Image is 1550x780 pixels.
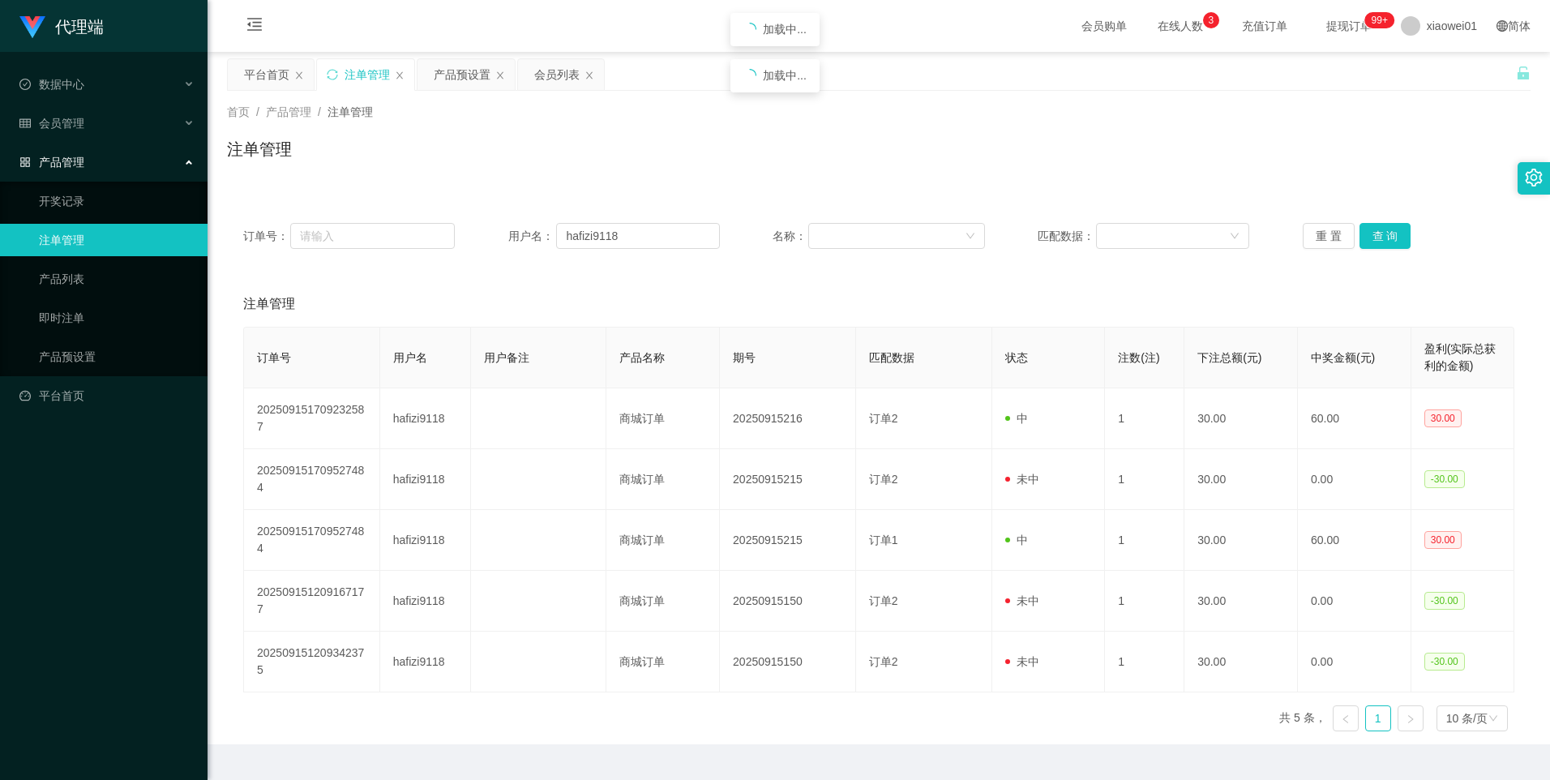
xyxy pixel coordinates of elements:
a: 产品预设置 [39,341,195,373]
a: 1 [1366,706,1390,731]
td: 商城订单 [606,632,720,692]
td: 30.00 [1184,388,1298,449]
i: 图标: down [966,231,975,242]
span: 充值订单 [1234,20,1295,32]
span: 订单号 [257,351,291,364]
span: 用户名： [508,228,557,245]
span: -30.00 [1424,470,1465,488]
td: hafizi9118 [380,449,471,510]
sup: 1220 [1365,12,1394,28]
i: 图标: setting [1525,169,1543,186]
td: 202509151709527484 [244,449,380,510]
span: 订单号： [243,228,290,245]
td: 202509151709527484 [244,510,380,571]
i: icon: loading [743,23,756,36]
span: 下注总额(元) [1197,351,1261,364]
span: 状态 [1005,351,1028,364]
input: 请输入 [556,223,720,249]
td: 202509151709232587 [244,388,380,449]
td: 商城订单 [606,449,720,510]
span: 未中 [1005,594,1039,607]
li: 上一页 [1333,705,1359,731]
a: 图标: dashboard平台首页 [19,379,195,412]
span: 订单2 [869,473,898,486]
span: 订单2 [869,594,898,607]
a: 注单管理 [39,224,195,256]
td: 202509151209167177 [244,571,380,632]
td: 1 [1105,510,1184,571]
td: 0.00 [1298,632,1411,692]
td: hafizi9118 [380,571,471,632]
i: 图标: appstore-o [19,156,31,168]
i: 图标: down [1488,714,1498,725]
td: 30.00 [1184,510,1298,571]
span: 未中 [1005,473,1039,486]
span: 名称： [773,228,808,245]
span: 注数(注) [1118,351,1159,364]
li: 共 5 条， [1279,705,1326,731]
td: 20250915150 [720,571,856,632]
td: 60.00 [1298,510,1411,571]
td: 30.00 [1184,632,1298,692]
span: 会员管理 [19,117,84,130]
span: 中奖金额(元) [1311,351,1375,364]
span: 用户名 [393,351,427,364]
i: 图标: check-circle-o [19,79,31,90]
td: 20250915150 [720,632,856,692]
div: 10 条/页 [1446,706,1488,731]
i: 图标: down [1230,231,1240,242]
td: 1 [1105,449,1184,510]
p: 3 [1208,12,1214,28]
span: / [318,105,321,118]
span: 中 [1005,412,1028,425]
td: hafizi9118 [380,632,471,692]
span: 订单1 [869,534,898,546]
td: 0.00 [1298,571,1411,632]
td: 20250915216 [720,388,856,449]
i: 图标: close [395,71,405,80]
span: 匹配数据： [1038,228,1096,245]
span: 30.00 [1424,409,1462,427]
span: 加载中... [763,69,807,82]
i: 图标: unlock [1516,66,1531,80]
a: 开奖记录 [39,185,195,217]
span: -30.00 [1424,592,1465,610]
span: 加载中... [763,23,807,36]
i: 图标: table [19,118,31,129]
td: hafizi9118 [380,510,471,571]
span: 数据中心 [19,78,84,91]
span: 未中 [1005,655,1039,668]
div: 产品预设置 [434,59,490,90]
span: 产品管理 [266,105,311,118]
span: 30.00 [1424,531,1462,549]
td: hafizi9118 [380,388,471,449]
i: 图标: menu-fold [227,1,282,53]
td: 商城订单 [606,510,720,571]
td: 商城订单 [606,571,720,632]
td: 30.00 [1184,571,1298,632]
a: 即时注单 [39,302,195,334]
sup: 3 [1203,12,1219,28]
span: 中 [1005,534,1028,546]
div: 会员列表 [534,59,580,90]
h1: 代理端 [55,1,104,53]
span: 盈利(实际总获利的金额) [1424,342,1496,372]
td: 30.00 [1184,449,1298,510]
i: 图标: close [584,71,594,80]
span: 订单2 [869,655,898,668]
td: 0.00 [1298,449,1411,510]
td: 202509151209342375 [244,632,380,692]
td: 20250915215 [720,510,856,571]
span: 订单2 [869,412,898,425]
span: 首页 [227,105,250,118]
i: 图标: close [294,71,304,80]
i: 图标: left [1341,714,1351,724]
td: 20250915215 [720,449,856,510]
i: 图标: global [1496,20,1508,32]
span: -30.00 [1424,653,1465,671]
div: 注单管理 [345,59,390,90]
a: 代理端 [19,19,104,32]
span: 产品名称 [619,351,665,364]
li: 1 [1365,705,1391,731]
span: 注单管理 [243,294,295,314]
